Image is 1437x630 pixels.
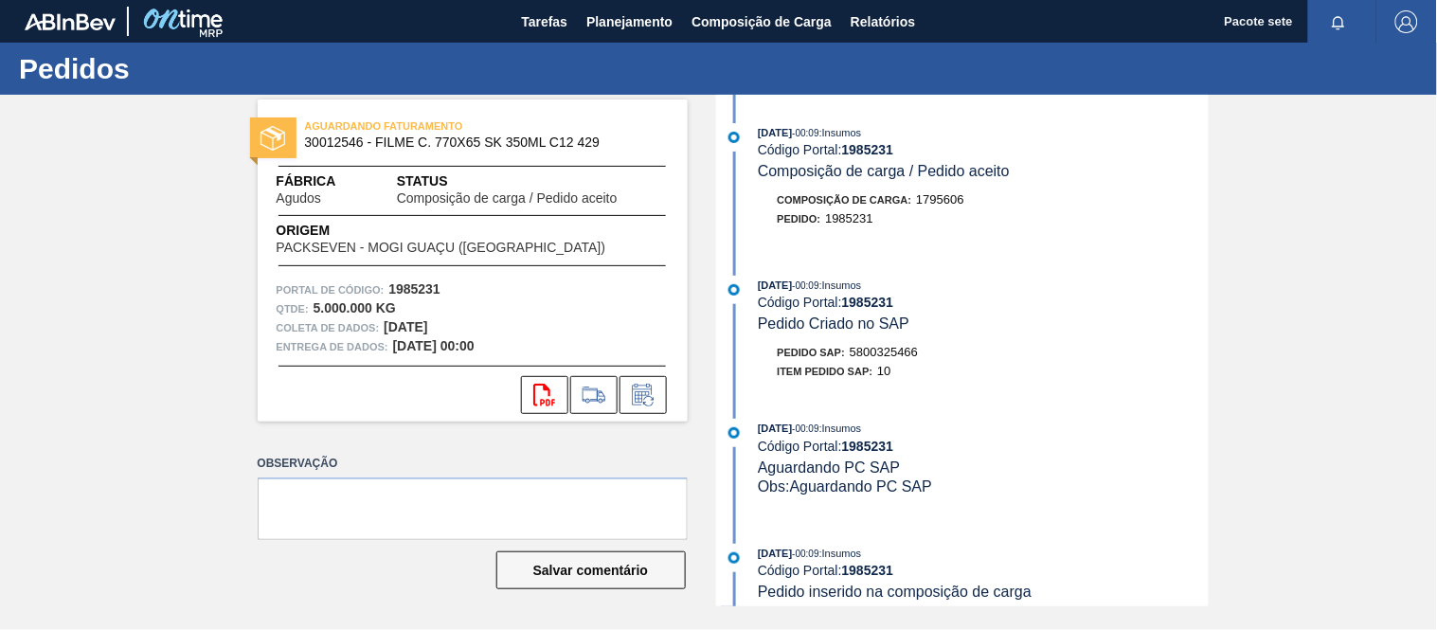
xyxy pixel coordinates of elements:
font: 5.000.000 KG [314,300,396,315]
font: AGUARDANDO FATURAMENTO [305,120,463,132]
font: 10 [877,364,890,378]
font: - [793,423,796,434]
font: : [819,127,822,138]
font: 5800325466 [850,345,918,359]
font: 00:09 [796,280,819,291]
font: - [793,549,796,559]
span: AGUARDANDO FATURAMENTO [305,117,570,135]
font: : [819,279,822,291]
font: 1795606 [916,192,964,207]
font: 1985231 [842,142,894,157]
div: Abrir arquivo PDF [521,376,568,414]
font: Entrega de dados: [277,341,388,352]
font: Composição de carga / Pedido aceito [758,163,1010,179]
font: : [819,423,822,434]
font: Código Portal: [758,563,842,578]
font: [DATE] [758,127,792,138]
font: 1985231 [842,295,894,310]
font: Item pedido SAP: [778,366,873,377]
button: Salvar comentário [496,551,686,589]
font: PACKSEVEN - MOGI GUAÇU ([GEOGRAPHIC_DATA]) [277,240,606,255]
font: Pedido inserido na composição de carga [758,584,1032,600]
font: Código Portal: [758,295,842,310]
font: Insumos [822,548,862,559]
font: Pedido SAP: [778,347,846,358]
font: Coleta de dados: [277,322,380,333]
font: 1985231 [842,563,894,578]
font: Salvar comentário [533,563,648,578]
font: : [817,213,821,225]
font: 00:09 [796,128,819,138]
img: status [260,126,285,151]
font: [DATE] [758,279,792,291]
font: Pedido [778,213,817,225]
font: Aguardando PC SAP [790,478,932,495]
font: Aguardando PC SAP [758,459,900,476]
font: : [305,303,309,315]
font: - [793,280,796,291]
font: Tarefas [521,14,567,29]
font: Fábrica [277,173,336,189]
font: Status [397,173,448,189]
font: Relatórios [851,14,915,29]
font: 1985231 [842,439,894,454]
button: Notificações [1308,9,1369,35]
font: Portal de Código: [277,284,385,296]
font: - [793,128,796,138]
font: Composição de Carga [778,194,908,206]
img: atual [728,284,740,296]
font: Insumos [822,127,862,138]
font: Composição de carga / Pedido aceito [397,190,618,206]
font: Insumos [822,423,862,434]
div: Informar alteração no pedido [620,376,667,414]
font: Pedidos [19,53,130,84]
img: atual [728,552,740,564]
font: Qtde [277,303,306,315]
font: 30012546 - FILME C. 770X65 SK 350ML C12 429 [305,135,601,150]
font: 00:09 [796,423,819,434]
font: Agudos [277,190,321,206]
font: : [819,548,822,559]
font: : [908,194,912,206]
font: Composição de Carga [692,14,832,29]
div: Ir para Composição de Carga [570,376,618,414]
font: Código Portal: [758,142,842,157]
font: 1985231 [825,211,873,225]
font: Código Portal: [758,439,842,454]
font: Origem [277,223,331,238]
font: Pacote sete [1225,14,1293,28]
img: Sair [1395,10,1418,33]
font: [DATE] 00:00 [393,338,475,353]
font: Pedido Criado no SAP [758,315,909,332]
font: [DATE] [758,548,792,559]
font: Observação [258,457,338,470]
font: Planejamento [586,14,673,29]
font: [DATE] [384,319,427,334]
font: 1985231 [388,281,440,297]
span: 30012546 - FILME C. 770X65 SK 350ML C12 429 [305,135,649,150]
img: TNhmsLtSVTkK8tSr43FrP2fwEKptu5GPRR3wAAAABJRU5ErkJggg== [25,13,116,30]
font: Obs: [758,478,790,495]
font: [DATE] [758,423,792,434]
font: Insumos [822,279,862,291]
font: 00:09 [796,549,819,559]
img: atual [728,132,740,143]
img: atual [728,427,740,439]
